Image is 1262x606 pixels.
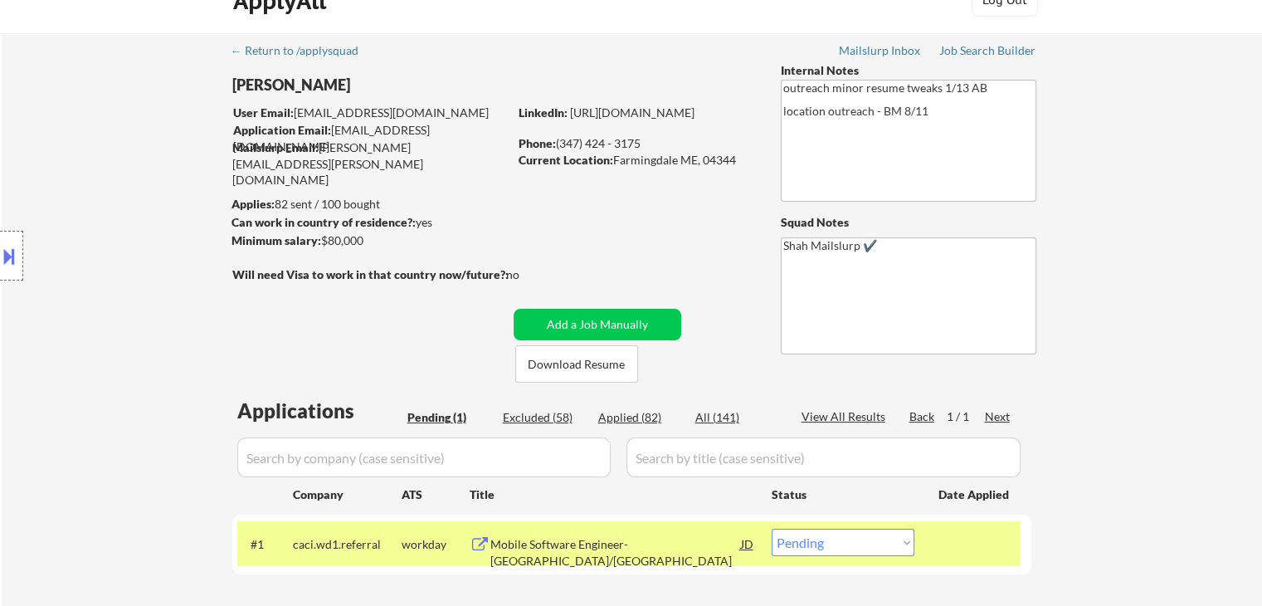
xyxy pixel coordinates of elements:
div: workday [402,536,470,553]
div: Applied (82) [598,409,681,426]
div: ← Return to /applysquad [231,45,374,56]
div: [PERSON_NAME] [232,75,573,95]
a: Mailslurp Inbox [839,44,922,61]
div: #1 [251,536,280,553]
div: JD [739,529,756,559]
div: $80,000 [231,232,508,249]
div: Applications [237,401,402,421]
a: Job Search Builder [939,44,1036,61]
div: 1 / 1 [947,408,985,425]
div: Company [293,486,402,503]
div: Job Search Builder [939,45,1036,56]
div: [PERSON_NAME][EMAIL_ADDRESS][PERSON_NAME][DOMAIN_NAME] [232,139,508,188]
div: View All Results [802,408,890,425]
div: ATS [402,486,470,503]
div: caci.wd1.referral [293,536,402,553]
div: Excluded (58) [503,409,586,426]
div: Next [985,408,1011,425]
a: ← Return to /applysquad [231,44,374,61]
strong: Can work in country of residence?: [231,215,416,229]
div: Status [772,479,914,509]
div: Date Applied [938,486,1011,503]
div: Mailslurp Inbox [839,45,922,56]
strong: Will need Visa to work in that country now/future?: [232,267,509,281]
div: no [506,266,553,283]
div: Farmingdale ME, 04344 [519,152,753,169]
div: Pending (1) [407,409,490,426]
div: [EMAIL_ADDRESS][DOMAIN_NAME] [233,122,508,154]
button: Download Resume [515,345,638,383]
div: Mobile Software Engineer- [GEOGRAPHIC_DATA]/[GEOGRAPHIC_DATA] [490,536,741,569]
div: Title [470,486,756,503]
div: All (141) [695,409,778,426]
div: (347) 424 - 3175 [519,135,753,152]
input: Search by company (case sensitive) [237,437,611,477]
div: 82 sent / 100 bought [231,196,508,213]
strong: Current Location: [519,153,613,167]
div: Back [909,408,936,425]
button: Add a Job Manually [514,309,681,340]
div: Squad Notes [781,214,1036,231]
div: yes [231,214,503,231]
strong: LinkedIn: [519,105,568,120]
a: [URL][DOMAIN_NAME] [570,105,694,120]
div: [EMAIL_ADDRESS][DOMAIN_NAME] [233,105,508,121]
input: Search by title (case sensitive) [626,437,1021,477]
strong: Phone: [519,136,556,150]
div: Internal Notes [781,62,1036,79]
